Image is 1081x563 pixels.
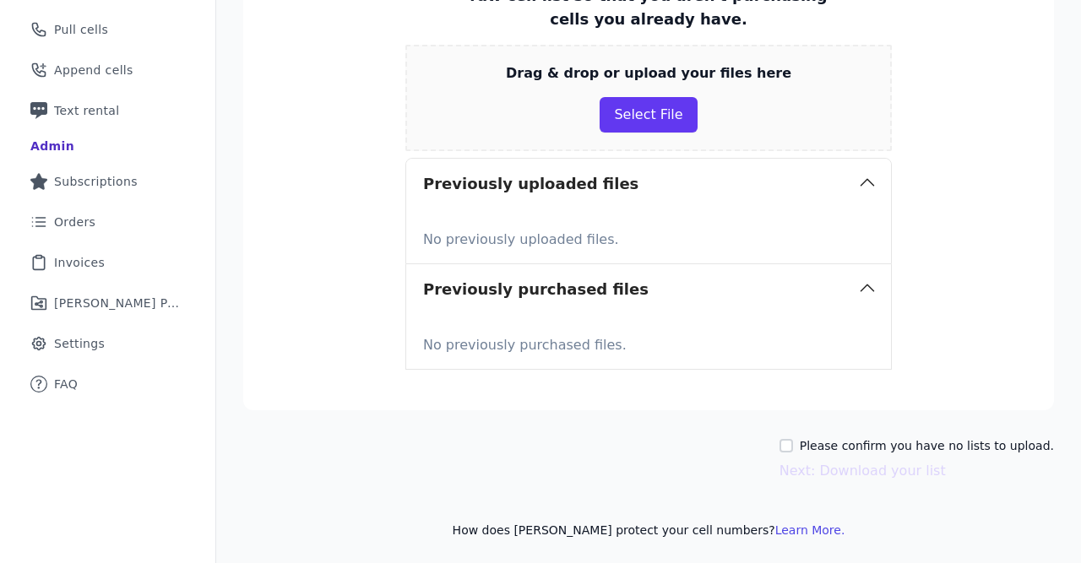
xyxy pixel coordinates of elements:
div: Admin [30,138,74,154]
a: Pull cells [14,11,202,48]
label: Please confirm you have no lists to upload. [800,437,1054,454]
a: Settings [14,325,202,362]
span: Pull cells [54,21,108,38]
h3: Previously uploaded files [423,172,638,196]
a: Subscriptions [14,163,202,200]
button: Select File [600,97,697,133]
span: Subscriptions [54,173,138,190]
button: Learn More. [775,522,845,539]
a: [PERSON_NAME] Performance [14,284,202,322]
button: Next: Download your list [780,461,946,481]
a: Orders [14,203,202,241]
a: Text rental [14,92,202,129]
span: Orders [54,214,95,230]
a: Append cells [14,51,202,89]
span: FAQ [54,376,78,392]
a: FAQ [14,365,202,403]
button: Previously purchased files [406,264,891,315]
p: Drag & drop or upload your files here [506,63,791,84]
span: Text rental [54,102,120,119]
p: How does [PERSON_NAME] protect your cell numbers? [243,522,1054,539]
a: Invoices [14,244,202,281]
p: No previously uploaded files. [423,223,874,250]
span: [PERSON_NAME] Performance [54,295,182,311]
span: Invoices [54,254,105,271]
span: Append cells [54,62,133,78]
p: No previously purchased files. [423,328,874,355]
span: Settings [54,335,105,352]
h3: Previously purchased files [423,278,649,301]
button: Previously uploaded files [406,159,891,209]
